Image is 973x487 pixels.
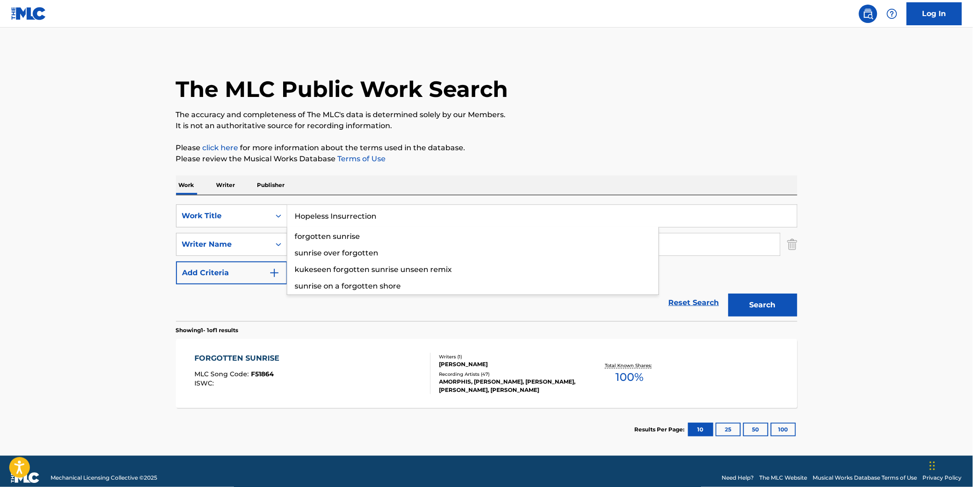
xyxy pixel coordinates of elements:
p: Publisher [255,176,288,195]
p: Showing 1 - 1 of 1 results [176,326,239,334]
a: click here [203,143,239,152]
a: Privacy Policy [923,474,962,482]
span: Mechanical Licensing Collective © 2025 [51,474,157,482]
button: 25 [716,423,741,436]
span: MLC Song Code : [194,370,251,378]
a: The MLC Website [760,474,808,482]
p: Please review the Musical Works Database [176,153,797,164]
img: MLC Logo [11,7,46,20]
span: kukeseen forgotten sunrise unseen remix [295,265,452,274]
p: It is not an authoritative source for recording information. [176,120,797,131]
div: Work Title [182,210,265,221]
form: Search Form [176,204,797,321]
div: Help [883,5,901,23]
p: Total Known Shares: [605,362,654,369]
div: Drag [930,452,935,480]
img: Delete Criterion [787,233,797,256]
p: Please for more information about the terms used in the database. [176,142,797,153]
div: [PERSON_NAME] [439,360,578,368]
button: Add Criteria [176,261,287,284]
h1: The MLC Public Work Search [176,75,508,103]
div: AMORPHIS, [PERSON_NAME], [PERSON_NAME], [PERSON_NAME], [PERSON_NAME] [439,378,578,394]
span: sunrise on a forgotten shore [295,282,401,290]
img: help [887,8,898,19]
button: 10 [688,423,713,436]
span: 100 % [616,369,644,385]
p: Work [176,176,197,195]
p: Results Per Page: [635,425,687,434]
a: Public Search [859,5,877,23]
span: ISWC : [194,379,216,387]
iframe: Chat Widget [927,443,973,487]
a: Terms of Use [336,154,386,163]
button: Search [728,294,797,317]
button: 50 [743,423,768,436]
a: Need Help? [722,474,754,482]
button: 100 [771,423,796,436]
a: Musical Works Database Terms of Use [813,474,917,482]
span: F51864 [251,370,274,378]
div: Writer Name [182,239,265,250]
a: Log In [907,2,962,25]
p: Writer [214,176,238,195]
span: forgotten sunrise [295,232,360,241]
p: The accuracy and completeness of The MLC's data is determined solely by our Members. [176,109,797,120]
img: 9d2ae6d4665cec9f34b9.svg [269,267,280,278]
div: Recording Artists ( 47 ) [439,371,578,378]
div: Writers ( 1 ) [439,353,578,360]
img: logo [11,472,40,483]
span: sunrise over forgotten [295,249,379,257]
img: search [863,8,874,19]
a: FORGOTTEN SUNRISEMLC Song Code:F51864ISWC:Writers (1)[PERSON_NAME]Recording Artists (47)AMORPHIS,... [176,339,797,408]
a: Reset Search [664,293,724,313]
div: FORGOTTEN SUNRISE [194,353,284,364]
